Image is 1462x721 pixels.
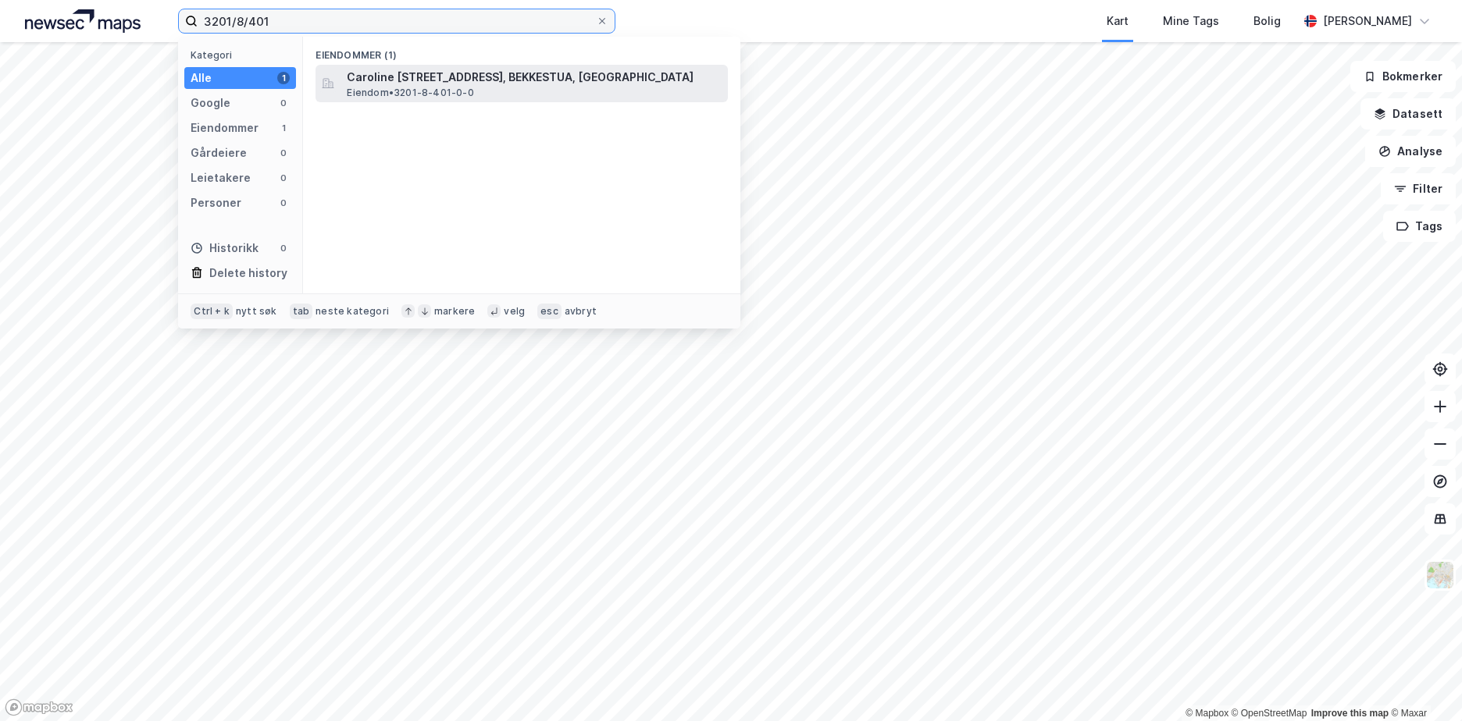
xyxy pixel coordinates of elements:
div: Google [191,94,230,112]
div: [PERSON_NAME] [1323,12,1412,30]
div: Ctrl + k [191,304,233,319]
div: Kategori [191,49,296,61]
div: tab [290,304,313,319]
div: velg [504,305,525,318]
div: 1 [277,72,290,84]
div: 0 [277,172,290,184]
button: Tags [1383,211,1456,242]
div: neste kategori [316,305,389,318]
button: Datasett [1360,98,1456,130]
div: Kart [1107,12,1129,30]
div: Personer [191,194,241,212]
button: Bokmerker [1350,61,1456,92]
span: Eiendom • 3201-8-401-0-0 [347,87,473,99]
div: Delete history [209,264,287,282]
a: Improve this map [1311,708,1389,719]
div: 0 [277,97,290,109]
div: Gårdeiere [191,144,247,162]
div: Eiendommer [191,119,259,137]
div: Leietakere [191,169,251,187]
div: 0 [277,197,290,209]
div: Mine Tags [1163,12,1219,30]
div: markere [434,305,475,318]
button: Filter [1381,173,1456,204]
div: avbryt [565,305,597,318]
iframe: Chat Widget [1384,646,1462,721]
a: Mapbox homepage [5,698,73,716]
div: Bolig [1253,12,1281,30]
a: Mapbox [1186,708,1228,719]
div: Alle [191,69,212,87]
div: 0 [277,242,290,254]
img: logo.a4113a55bc3d86da70a041830d287a7e.svg [25,9,141,33]
div: nytt søk [236,305,277,318]
div: Historikk [191,239,259,257]
div: esc [537,304,562,319]
button: Analyse [1365,136,1456,167]
div: 1 [277,122,290,134]
div: Eiendommer (1) [303,37,740,65]
a: OpenStreetMap [1232,708,1307,719]
input: Søk på adresse, matrikkel, gårdeiere, leietakere eller personer [198,9,596,33]
img: Z [1425,560,1455,590]
div: 0 [277,147,290,159]
span: Caroline [STREET_ADDRESS], BEKKESTUA, [GEOGRAPHIC_DATA] [347,68,722,87]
